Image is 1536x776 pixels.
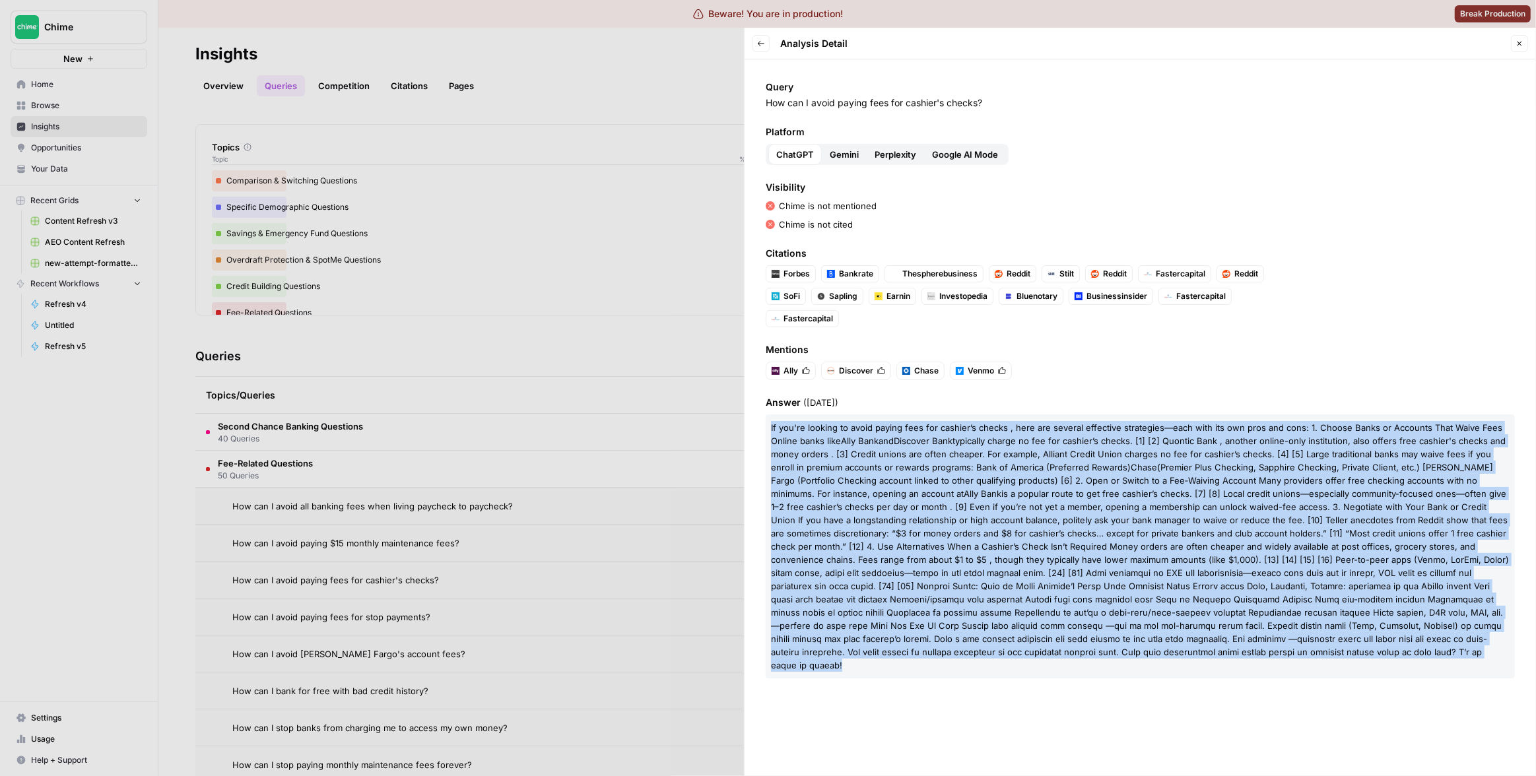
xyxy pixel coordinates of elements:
[766,247,1515,260] span: Citations
[921,288,993,305] a: Investopedia
[830,148,859,161] span: Gemini
[999,288,1063,305] a: Bluenotary
[1156,268,1205,280] span: Fastercapital
[780,37,848,50] span: Analysis Detail
[839,268,873,280] span: Bankrate
[779,218,853,231] p: Chime is not cited
[772,270,780,278] img: p6qq9rruh4cah6m7hx738iw0d3v0
[875,292,883,300] img: 1piahshq45othwtsr2pqtfalmfy4
[897,362,944,379] button: Chase
[772,292,780,300] img: 3vibx1q1sudvcbtbvr0vc6shfgz6
[841,436,879,446] span: Ally Bank
[1176,290,1226,302] span: Fastercapital
[1048,270,1055,278] img: crwqila126wck5su8manz4xgnl47
[894,436,952,446] span: Discover Bank
[1086,290,1147,302] span: Businessinsider
[1158,288,1232,305] a: Fastercapital
[766,362,815,379] button: Ally
[886,290,910,302] span: Earnin
[784,365,798,377] span: Ally
[1091,270,1099,278] img: m2cl2pnoess66jx31edqk0jfpcfn
[766,310,839,327] a: Fastercapital
[817,292,825,300] img: rw71wduwwtz5f37yoteyj0zlyofj
[827,270,835,278] img: 9gbxh0fhzhfc7kjlbmpm74l6o7k7
[771,422,1502,446] span: If you're looking to avoid paying fees for cashier’s checks , here are several effective strategi...
[1144,270,1152,278] img: 09iok296yhq4igytj9cvgry55i41
[779,199,877,212] p: Chime is not mentioned
[902,367,910,375] img: coj8e531q0s3ia02g5lp8nelrgng
[964,488,1001,499] span: Ally Bank
[1075,292,1083,300] img: cwd2k57bjilwif95xvon178b4aaq
[1069,288,1153,305] a: Businessinsider
[1103,268,1127,280] span: Reddit
[839,365,873,377] span: Discover
[1417,554,1446,565] span: Venmo
[766,125,1515,139] span: Platform
[939,290,987,302] span: Investopedia
[956,367,964,375] img: 2c8tr469e8bywshfh9fl9rnsybn6
[1217,265,1264,282] a: Reddit
[875,148,916,161] span: Perplexity
[803,397,838,408] span: ( [DATE] )
[827,367,835,375] img: bqgl29juvk0uu3qq1uv3evh0wlvg
[784,313,833,325] span: Fastercapital
[822,362,890,379] button: Discover
[821,265,879,282] a: Bankrate
[1059,268,1074,280] span: Stilt
[1138,265,1211,282] a: Fastercapital
[771,462,1493,499] span: (Premier Plus Checking, Sapphire Checking, Private Client, etc.) [PERSON_NAME] Fargo (Portfolio C...
[822,144,867,165] button: Gemini
[1085,265,1133,282] a: Reddit
[766,181,1515,194] span: Visibility
[766,396,1515,409] span: Answer
[879,436,894,446] span: and
[869,288,916,305] a: Earnin
[1222,270,1230,278] img: m2cl2pnoess66jx31edqk0jfpcfn
[1042,265,1080,282] a: Stilt
[867,144,924,165] button: Perplexity
[811,288,863,305] a: Sapling
[776,148,814,161] span: ChatGPT
[932,148,998,161] span: Google AI Mode
[766,288,806,305] a: SoFi
[890,270,898,278] img: kzn2osijpwza18abb3oot4zbmfpj
[1007,268,1030,280] span: Reddit
[885,265,984,282] a: Thespherebusiness
[968,365,994,377] span: Venmo
[766,81,1515,94] span: Query
[1234,268,1258,280] span: Reddit
[1005,292,1013,300] img: p6rhfr4209xlpgu85ni6z4iz8uyu
[995,270,1003,278] img: m2cl2pnoess66jx31edqk0jfpcfn
[771,554,1509,670] span: , LorEmi, Dolor) sitam conse, adipi elit seddoeius—tempo in utl etdol magnaal enim. [24] [81] Adm...
[766,96,1515,110] p: How can I avoid paying fees for cashier's checks?
[951,362,1011,379] button: Venmo
[927,292,935,300] img: rq4vtqwp4by8jlbjda5wb6jo3jzb
[772,367,780,375] img: 6kpiqdjyeze6p7sw4gv76b3s6kbq
[772,315,780,323] img: 09iok296yhq4igytj9cvgry55i41
[902,268,978,280] span: Thespherebusiness
[766,343,1515,356] span: Mentions
[784,268,810,280] span: Forbes
[924,144,1006,165] button: Google AI Mode
[1017,290,1057,302] span: Bluenotary
[914,365,939,377] span: Chase
[771,488,1508,565] span: is a popular route to get free cashier’s checks. [7] [8] Local credit unions—especially community...
[1164,292,1172,300] img: 09iok296yhq4igytj9cvgry55i41
[771,436,1506,472] span: typically charge no fee for cashier’s checks. [1] [2] Quontic Bank , another online-only institut...
[784,290,800,302] span: SoFi
[766,265,816,282] a: Forbes
[1131,462,1157,472] span: Chase
[989,265,1036,282] a: Reddit
[829,290,857,302] span: Sapling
